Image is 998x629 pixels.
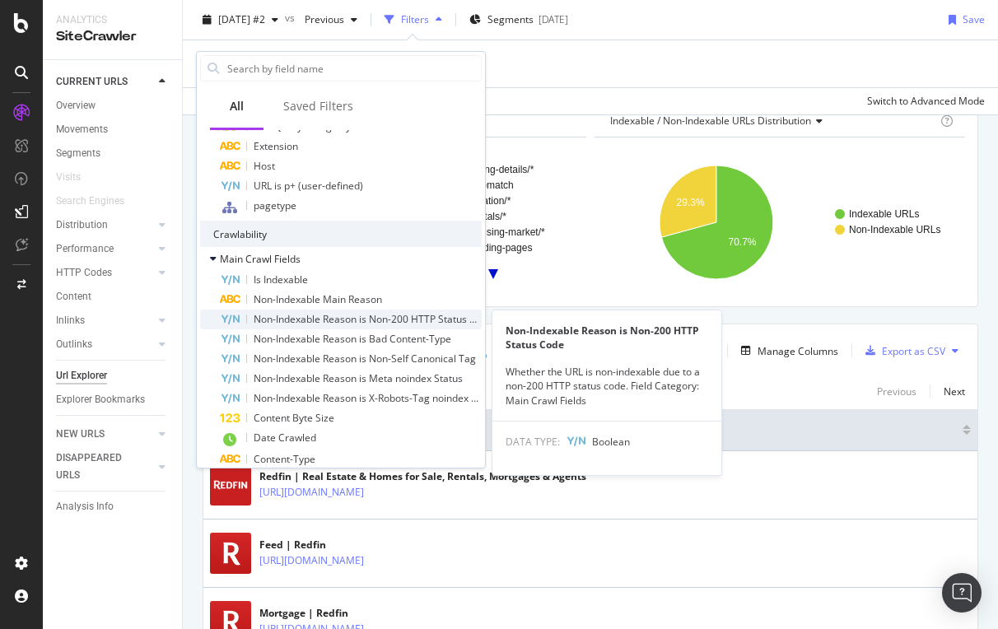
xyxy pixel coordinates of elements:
a: Url Explorer [56,367,170,384]
span: pagetype [254,198,296,212]
button: Filters [378,7,449,33]
a: Visits [56,169,97,186]
span: Non-Indexable Reason is Meta noindex Status [254,371,463,385]
span: Non-Indexable Reason is Bad Content-Type [254,332,451,346]
div: Filters [401,12,429,26]
div: Non-Indexable Reason is Non-200 HTTP Status Code [492,324,721,352]
div: Visits [56,169,81,186]
span: Non-Indexable Reason is X-Robots-Tag noindex Status [254,391,500,405]
a: NEW URLS [56,426,154,443]
span: vs [285,11,298,25]
a: Analysis Info [56,498,170,515]
div: Search Engines [56,193,124,210]
a: Movements [56,121,170,138]
div: Content [56,288,91,305]
div: Explorer Bookmarks [56,391,145,408]
span: Segments [487,12,534,26]
span: 2025 Aug. 22nd #2 [218,12,265,26]
div: Analysis Info [56,498,114,515]
div: Url Explorer [56,367,107,384]
div: Redfin | Real Estate & Homes for Sale, Rentals, Mortgages & Agents [259,469,586,484]
div: NEW URLS [56,426,105,443]
a: [URL][DOMAIN_NAME] [259,552,364,569]
a: Performance [56,240,154,258]
text: listing-details/* [470,164,534,175]
div: Export as CSV [882,344,945,358]
div: Distribution [56,217,108,234]
div: All [230,98,244,114]
h4: Indexable / Non-Indexable URLs Distribution [607,108,937,134]
a: HTTP Codes [56,264,154,282]
input: Search by field name [226,56,481,81]
text: 70.7% [728,236,756,248]
div: DISAPPEARED URLS [56,450,139,484]
div: Whether the URL is non-indexable due to a non-200 HTTP status code. Field Category: Main Crawl Fi... [492,365,721,407]
div: [DATE] [539,12,568,26]
div: Segments [56,145,100,162]
span: Content-Type [254,452,315,466]
span: URL is p+ (user-defined) [254,179,363,193]
text: housing-market/* [470,226,545,238]
text: landing-pages [470,242,532,254]
div: HTTP Codes [56,264,112,282]
div: Inlinks [56,312,85,329]
span: Main Crawl Fields [220,252,301,266]
button: Save [942,7,985,33]
div: Save [963,12,985,26]
div: Open Intercom Messenger [942,573,982,613]
a: Explorer Bookmarks [56,391,170,408]
div: SiteCrawler [56,27,169,46]
a: Content [56,288,170,305]
div: CURRENT URLS [56,73,128,91]
div: Analytics [56,13,169,27]
svg: A chart. [595,151,965,294]
text: rentals/* [470,211,506,222]
div: Next [944,384,965,398]
button: Segments[DATE] [463,7,575,33]
div: Performance [56,240,114,258]
text: 29.3% [677,197,705,208]
span: Boolean [592,435,630,449]
button: Export as CSV [859,338,945,364]
a: CURRENT URLS [56,73,154,91]
button: Previous [298,7,364,33]
button: Next [944,381,965,401]
button: Previous [877,381,916,401]
a: Search Engines [56,193,141,210]
button: [DATE] #2 [196,7,285,33]
span: DATA TYPE: [506,435,560,449]
div: Previous [877,384,916,398]
a: [URL][DOMAIN_NAME] [259,484,364,501]
div: Switch to Advanced Mode [867,94,985,108]
button: Manage Columns [735,341,838,361]
div: Feed | Redfin [259,538,399,552]
span: Content Byte Size [254,411,334,425]
span: Non-Indexable Reason is Non-Self Canonical Tag [254,352,476,366]
button: Switch to Advanced Mode [860,88,985,114]
span: Non-Indexable Main Reason [254,292,382,306]
div: Movements [56,121,108,138]
a: DISAPPEARED URLS [56,450,154,484]
span: Previous [298,12,344,26]
div: Crawlability [200,221,482,247]
img: main image [210,533,251,574]
span: Indexable / Non-Indexable URLs distribution [610,114,811,128]
span: Date Crawled [254,431,316,445]
div: Outlinks [56,336,92,353]
span: Host [254,159,275,173]
a: Distribution [56,217,154,234]
img: main image [210,464,251,506]
span: Extension [254,139,298,153]
a: Segments [56,145,170,162]
text: #nomatch [470,179,514,191]
div: Overview [56,97,96,114]
text: location/* [470,195,511,207]
text: Indexable URLs [849,208,919,220]
span: Is Indexable [254,273,308,287]
a: Inlinks [56,312,154,329]
a: Overview [56,97,170,114]
div: Mortgage | Redfin [259,606,399,621]
div: Manage Columns [758,344,838,358]
span: Non-Indexable Reason is Non-200 HTTP Status Code [254,312,493,326]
